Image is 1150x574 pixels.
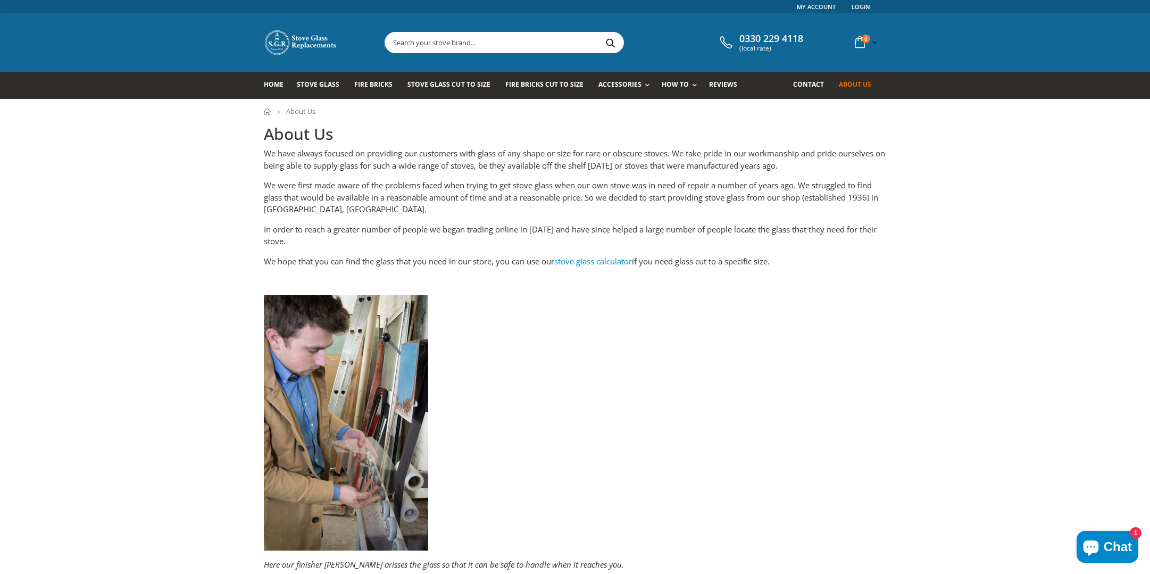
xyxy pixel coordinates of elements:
[554,256,632,267] a: stove glass calculator
[297,72,347,99] a: Stove Glass
[739,45,803,52] span: (local rate)
[662,80,689,89] span: How To
[264,72,291,99] a: Home
[354,72,401,99] a: Fire Bricks
[264,80,284,89] span: Home
[717,33,803,52] a: 0330 229 4118 (local rate)
[862,35,870,43] span: 0
[264,295,428,551] img: 1278399_10153226965690697_1761084448_n_large.jpg
[297,80,339,89] span: Stove Glass
[598,32,622,53] button: Search
[793,80,824,89] span: Contact
[839,80,871,89] span: About us
[709,72,745,99] a: Reviews
[264,223,886,247] p: In order to reach a greater number of people we began trading online in [DATE] and have since hel...
[264,179,886,215] p: We were first made aware of the problems faced when trying to get stove glass when our own stove ...
[709,80,737,89] span: Reviews
[851,32,879,53] a: 0
[385,32,743,53] input: Search your stove brand...
[739,33,803,45] span: 0330 229 4118
[793,72,832,99] a: Contact
[505,72,591,99] a: Fire Bricks Cut To Size
[505,80,584,89] span: Fire Bricks Cut To Size
[598,80,641,89] span: Accessories
[354,80,393,89] span: Fire Bricks
[264,123,886,145] h1: About Us
[407,72,498,99] a: Stove Glass Cut To Size
[839,72,879,99] a: About us
[264,255,886,268] p: We hope that you can find the glass that you need in our store, you can use our if you need glass...
[407,80,490,89] span: Stove Glass Cut To Size
[264,559,624,570] em: Here our finisher [PERSON_NAME] arisses the glass so that it can be safe to handle when it reache...
[286,106,315,116] span: About Us
[264,147,886,171] p: We have always focused on providing our customers with glass of any shape or size for rare or obs...
[1073,531,1141,565] inbox-online-store-chat: Shopify online store chat
[264,108,272,115] a: Home
[662,72,702,99] a: How To
[264,29,338,56] img: Stove Glass Replacement
[598,72,655,99] a: Accessories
